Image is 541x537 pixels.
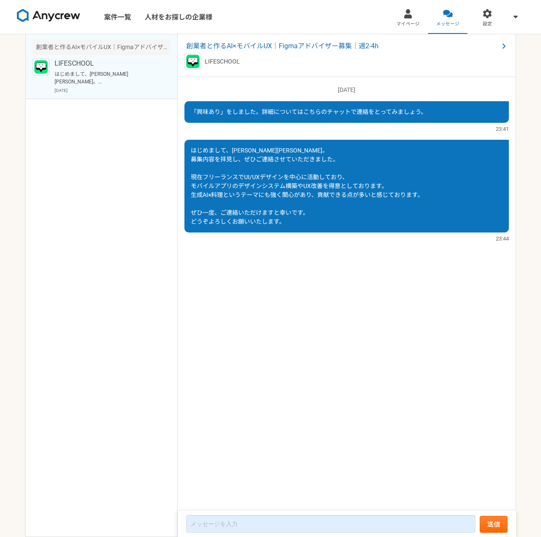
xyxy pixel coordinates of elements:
[33,39,170,55] div: 創業者と作るAI×モバイルUX｜Figmaアドバイザー募集｜週2-4h
[191,108,427,115] span: 「興味あり」をしました。詳細についてはこちらのチャットで連絡をとってみましょう。
[55,87,170,94] p: [DATE]
[205,57,240,66] p: LIFESCHOOL
[483,21,492,28] span: 設定
[33,58,49,75] img: lifeschool-symbol-app.png
[396,21,420,28] span: マイページ
[55,58,159,69] p: LIFESCHOOL
[186,41,499,51] span: 創業者と作るAI×モバイルUX｜Figmaアドバイザー募集｜週2-4h
[55,70,159,86] p: はじめまして、[PERSON_NAME][PERSON_NAME]。 募集内容を拝見し、ぜひご連絡させていただきました。 現在フリーランスでUI/UXデザインを中心に活動しており、 モバイルアプ...
[191,147,423,225] span: はじめまして、[PERSON_NAME][PERSON_NAME]。 募集内容を拝見し、ぜひご連絡させていただきました。 現在フリーランスでUI/UXデザインを中心に活動しており、 モバイルアプ...
[496,235,509,243] span: 23:44
[496,125,509,133] span: 23:41
[17,9,80,22] img: 8DqYSo04kwAAAAASUVORK5CYII=
[480,516,508,533] button: 送信
[436,21,459,28] span: メッセージ
[184,53,201,70] img: lifeschool-symbol-app.png
[184,86,509,94] p: [DATE]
